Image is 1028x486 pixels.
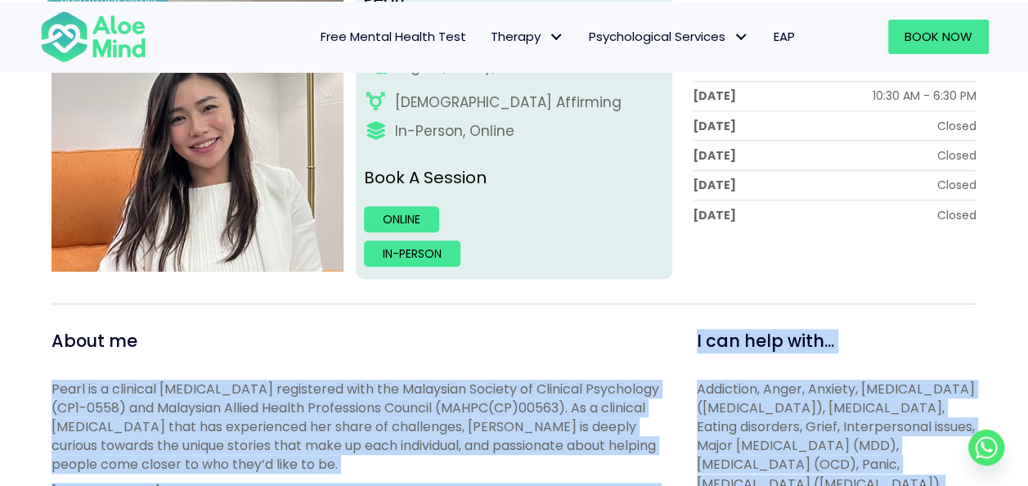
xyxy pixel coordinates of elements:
span: Therapy: submenu [545,25,568,48]
span: Psychological Services [589,28,749,45]
div: Closed [937,147,976,164]
div: [DATE] [693,207,736,223]
a: Online [364,206,439,232]
span: Free Mental Health Test [321,28,466,45]
a: Book Now [888,20,989,54]
a: Whatsapp [968,430,1004,466]
a: TherapyTherapy: submenu [478,20,577,54]
div: Closed [937,207,976,223]
a: Free Mental Health Test [308,20,478,54]
span: Therapy [491,28,564,45]
span: I can help with... [697,329,834,353]
div: [DATE] [693,177,736,193]
span: Pearl is a clinical [MEDICAL_DATA] registered with the Malaysian Society of Clinical Psychology (... [52,380,659,475]
img: Aloe mind Logo [40,10,146,64]
a: In-person [364,241,460,267]
span: EAP [774,28,795,45]
a: EAP [761,20,807,54]
span: About me [52,329,137,353]
div: [DATE] [693,118,736,134]
div: Closed [937,177,976,193]
nav: Menu [168,20,807,54]
div: 10:30 AM - 6:30 PM [873,88,976,104]
a: Psychological ServicesPsychological Services: submenu [577,20,761,54]
span: Psychological Services: submenu [729,25,753,48]
span: Book Now [905,28,972,45]
div: In-Person, Online [395,121,514,142]
p: Book A Session [364,166,664,190]
div: [DEMOGRAPHIC_DATA] Affirming [395,92,622,113]
div: Closed [937,118,976,134]
div: [DATE] [693,147,736,164]
div: [DATE] [693,88,736,104]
